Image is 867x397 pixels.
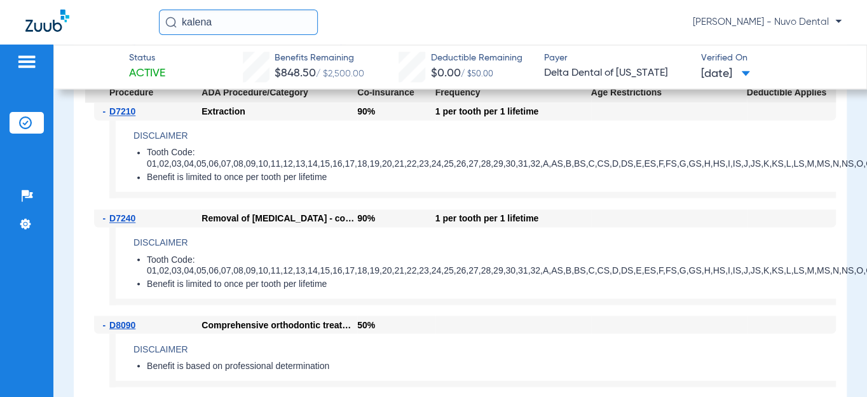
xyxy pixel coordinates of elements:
span: $848.50 [275,67,316,79]
span: ADA Procedure/Category [201,83,357,103]
div: 90% [357,102,435,120]
div: Extraction [201,102,357,120]
span: Benefits Remaining [275,52,364,65]
span: Payer [544,52,690,65]
h4: Disclaimer [133,236,836,249]
span: Deductible Remaining [430,52,522,65]
li: Benefit is limited to once per tooth per lifetime [147,278,836,289]
div: 50% [357,316,435,333]
iframe: Chat Widget [803,336,867,397]
li: Tooth Code: 01,02,03,04,05,06,07,08,09,10,11,12,13,14,15,16,17,18,19,20,21,22,23,24,25,26,27,28,2... [147,254,836,276]
span: Delta Dental of [US_STATE] [544,66,690,81]
span: Deductible Applies [747,83,836,103]
div: 90% [357,209,435,227]
li: Tooth Code: 01,02,03,04,05,06,07,08,09,10,11,12,13,14,15,16,17,18,19,20,21,22,23,24,25,26,27,28,2... [147,147,836,169]
img: Zuub Logo [25,10,69,32]
span: [PERSON_NAME] - Nuvo Dental [693,16,842,29]
span: - [103,316,110,333]
div: 1 per tooth per 1 lifetime [435,102,591,120]
h4: Disclaimer [133,129,836,143]
span: D7240 [109,213,135,223]
span: D7210 [109,106,135,116]
span: $0.00 [430,67,460,79]
span: [DATE] [701,66,750,82]
span: Frequency [435,83,591,103]
div: Comprehensive orthodontic treatment of the adult dentition [201,316,357,333]
h4: Disclaimer [133,342,836,356]
span: Procedure [85,83,202,103]
div: 1 per tooth per 1 lifetime [435,209,591,227]
span: / $50.00 [460,71,493,78]
span: Status [129,52,165,65]
img: Search Icon [165,17,177,28]
span: - [103,209,110,227]
span: - [103,102,110,120]
div: Removal of [MEDICAL_DATA] - completely bony [201,209,357,227]
img: hamburger-icon [17,54,37,69]
span: D8090 [109,319,135,330]
input: Search for patients [159,10,318,35]
span: / $2,500.00 [316,69,364,78]
span: Age Restrictions [591,83,747,103]
li: Benefit is limited to once per tooth per lifetime [147,172,836,183]
li: Benefit is based on professional determination [147,360,836,372]
span: Co-Insurance [357,83,435,103]
span: Verified On [701,52,847,65]
span: Active [129,66,165,81]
